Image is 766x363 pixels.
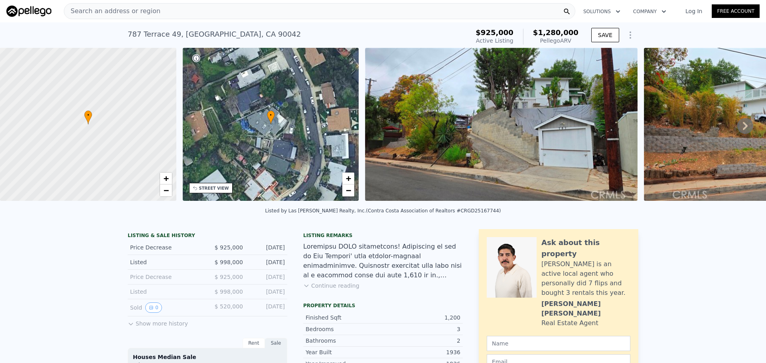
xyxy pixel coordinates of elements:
a: Zoom out [342,184,354,196]
div: Listed [130,288,201,296]
div: Property details [303,302,463,309]
div: 787 Terrace 49 , [GEOGRAPHIC_DATA] , CA 90042 [128,29,301,40]
div: [DATE] [249,288,285,296]
span: $ 925,000 [215,274,243,280]
span: + [163,173,168,183]
button: View historical data [145,302,162,313]
div: • [84,110,92,124]
span: $ 998,000 [215,288,243,295]
a: Free Account [712,4,760,18]
span: + [346,173,351,183]
div: Listed [130,258,201,266]
div: 1936 [383,348,460,356]
div: • [267,110,275,124]
div: [PERSON_NAME] is an active local agent who personally did 7 flips and bought 3 rentals this year. [541,259,630,298]
span: $925,000 [476,28,513,37]
button: Continue reading [303,282,359,290]
div: Price Decrease [130,243,201,251]
img: Pellego [6,6,51,17]
div: Year Built [306,348,383,356]
div: STREET VIEW [199,185,229,191]
span: $1,280,000 [533,28,578,37]
span: $ 998,000 [215,259,243,265]
span: − [346,185,351,195]
div: 2 [383,337,460,345]
div: [DATE] [249,243,285,251]
div: [DATE] [249,273,285,281]
button: Company [627,4,673,19]
div: Listed by Las [PERSON_NAME] Realty, Inc. (Contra Costa Association of Realtors #CRGD25167744) [265,208,501,214]
span: $ 520,000 [215,303,243,310]
div: Sold [130,302,201,313]
div: Listing remarks [303,232,463,239]
div: Pellego ARV [533,37,578,45]
div: Houses Median Sale [133,353,282,361]
div: 1,200 [383,314,460,322]
a: Zoom in [342,173,354,184]
span: Search an address or region [64,6,160,16]
button: Show Options [622,27,638,43]
button: Show more history [128,316,188,328]
div: Bedrooms [306,325,383,333]
div: [DATE] [249,302,285,313]
div: LISTING & SALE HISTORY [128,232,287,240]
a: Zoom in [160,173,172,184]
div: Sale [265,338,287,348]
span: • [267,112,275,119]
span: Active Listing [476,37,513,44]
a: Zoom out [160,184,172,196]
span: − [163,185,168,195]
a: Log In [676,7,712,15]
img: Sale: 167259477 Parcel: 49459797 [365,48,638,201]
div: Price Decrease [130,273,201,281]
div: [PERSON_NAME] [PERSON_NAME] [541,299,630,318]
div: Real Estate Agent [541,318,598,328]
div: Finished Sqft [306,314,383,322]
div: Ask about this property [541,237,630,259]
button: Solutions [577,4,627,19]
div: Rent [243,338,265,348]
input: Name [487,336,630,351]
span: $ 925,000 [215,244,243,251]
button: SAVE [591,28,619,42]
div: Bathrooms [306,337,383,345]
div: 3 [383,325,460,333]
div: [DATE] [249,258,285,266]
span: • [84,112,92,119]
div: Loremipsu DOLO sitametcons! Adipiscing el sed do Eiu Tempori' utla etdolor-magnaal enimadminimve.... [303,242,463,280]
